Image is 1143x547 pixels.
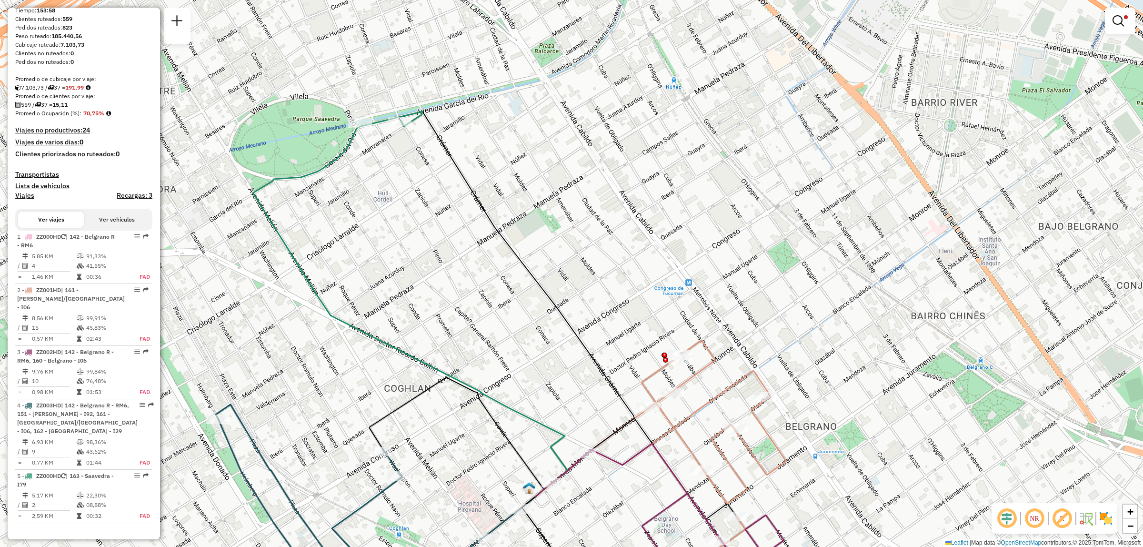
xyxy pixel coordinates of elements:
[128,272,150,282] td: FAD
[22,263,28,269] i: Clientes
[22,449,28,455] i: Clientes
[61,473,66,479] i: Vehículo ya utilizado en esta sesión
[86,387,128,397] td: 01:53
[86,376,128,386] td: 76,48%
[116,150,120,158] strong: 0
[77,325,84,331] i: % Cubicaje en uso
[134,287,140,293] em: Opciones
[168,11,187,33] a: Nueva sesión y búsqueda
[1127,520,1133,532] span: −
[117,192,152,200] h4: Recargas: 3
[17,458,22,467] td: =
[17,334,22,344] td: =
[1124,15,1128,19] span: Filtro Ativo
[77,378,84,384] i: % Cubicaje en uso
[86,323,128,333] td: 45,83%
[17,286,125,311] span: 2 -
[143,349,149,355] em: Ruta exportada
[86,272,128,282] td: 00:36
[31,447,76,456] td: 9
[84,212,150,228] button: Ver vehículos
[70,58,74,65] strong: 0
[17,272,22,282] td: =
[17,387,22,397] td: =
[1123,519,1137,533] a: Zoom out
[22,315,28,321] i: Distancia (km)
[86,447,128,456] td: 43,62%
[134,473,140,478] em: Opciones
[17,233,115,249] span: 1 -
[15,171,152,179] h4: Transportistas
[86,261,128,271] td: 41,55%
[523,482,535,494] img: UDC - Santos Lugares
[1051,507,1073,530] span: Mostrar etiqueta
[82,126,90,134] strong: 24
[128,334,150,344] td: FAD
[31,437,76,447] td: 6,93 KM
[22,493,28,498] i: Distancia (km)
[1023,507,1046,530] span: Ocultar NR
[36,348,61,355] span: ZZ002HD
[65,84,84,91] strong: 191,99
[86,491,128,500] td: 22,30%
[15,75,152,83] div: Promedio de cubicaje por viaje:
[15,192,34,200] h4: Viajes
[17,472,114,488] span: | 163 - Saavedra - I79
[22,502,28,508] i: Clientes
[77,502,84,508] i: % Cubicaje en uso
[77,315,84,321] i: % Peso en uso
[15,15,152,23] div: Clientes ruteados:
[36,233,61,240] span: ZZ000HD
[86,437,128,447] td: 98,36%
[31,500,76,510] td: 2
[134,233,140,239] em: Opciones
[60,41,84,48] strong: 7.103,73
[15,83,152,92] div: 7.103,73 / 37 =
[143,233,149,239] em: Ruta exportada
[15,150,152,158] h4: Clientes priorizados no ruteados:
[62,24,72,31] strong: 823
[77,460,81,466] i: Tiempo en ruta
[1078,511,1093,526] img: Flujo de la calle
[31,491,76,500] td: 5,17 KM
[22,378,28,384] i: Clientes
[15,6,152,15] div: Tiempo:
[31,334,76,344] td: 0,57 KM
[1123,505,1137,519] a: Zoom in
[77,274,81,280] i: Tiempo en ruta
[31,458,76,467] td: 0,77 KM
[51,32,82,40] strong: 185.440,56
[48,85,54,91] i: Viajes
[52,101,68,108] strong: 15,11
[77,513,81,519] i: Tiempo en ruta
[148,402,154,408] em: Ruta exportada
[17,286,125,311] span: | 161 - [PERSON_NAME]/[GEOGRAPHIC_DATA] - I06
[77,369,84,375] i: % Peso en uso
[77,439,84,445] i: % Peso en uso
[86,458,128,467] td: 01:44
[31,376,76,386] td: 10
[128,458,150,467] td: FAD
[1127,506,1133,517] span: +
[77,389,81,395] i: Tiempo en ruta
[77,493,84,498] i: % Peso en uso
[15,32,152,41] div: Peso ruteado:
[17,402,138,435] span: | 142 - Belgrano R - RM6, 151 - [PERSON_NAME] - I92, 161 - [GEOGRAPHIC_DATA]/[GEOGRAPHIC_DATA] - ...
[17,323,22,333] td: /
[22,253,28,259] i: Distancia (km)
[77,449,84,455] i: % Cubicaje en uso
[143,287,149,293] em: Ruta exportada
[17,233,115,249] span: | 142 - Belgrano R - RM6
[17,402,138,435] span: 4 -
[86,511,128,521] td: 00:32
[22,369,28,375] i: Distancia (km)
[15,23,152,32] div: Pedidos ruteados:
[70,50,74,57] strong: 0
[36,286,61,294] span: ZZ001HD
[15,110,81,117] span: Promedio Ocupación (%):
[15,41,152,49] div: Cubicaje ruteado:
[17,447,22,456] td: /
[15,182,152,190] h4: Lista de vehículos
[31,261,76,271] td: 4
[15,101,152,109] div: 559 / 37 =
